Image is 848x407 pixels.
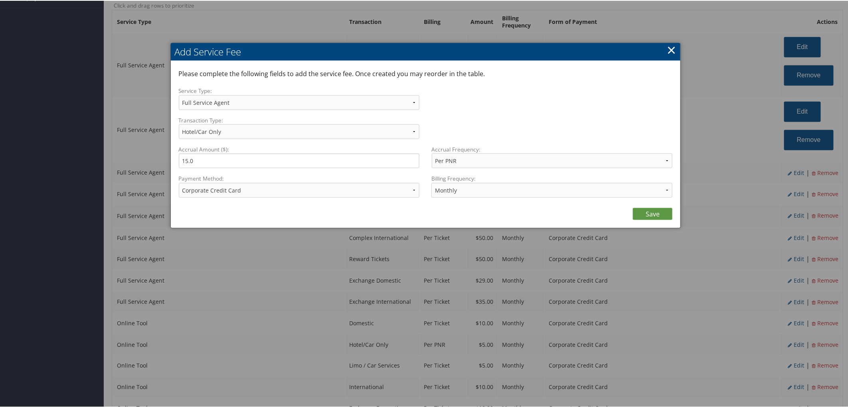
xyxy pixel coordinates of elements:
[179,68,667,79] p: Please complete the following fields to add the service fee. Once created you may reorder in the ...
[431,174,476,182] label: Billing Frequency:
[179,145,420,153] label: Accrual Amount ($):
[667,41,676,57] a: ×
[633,207,672,219] a: Save
[179,174,420,182] label: Payment Method:
[179,86,420,94] label: Service Type:
[432,145,481,153] label: Accrual Frequency :
[171,42,681,60] h2: Add Service Fee
[179,116,420,124] label: Transaction Type:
